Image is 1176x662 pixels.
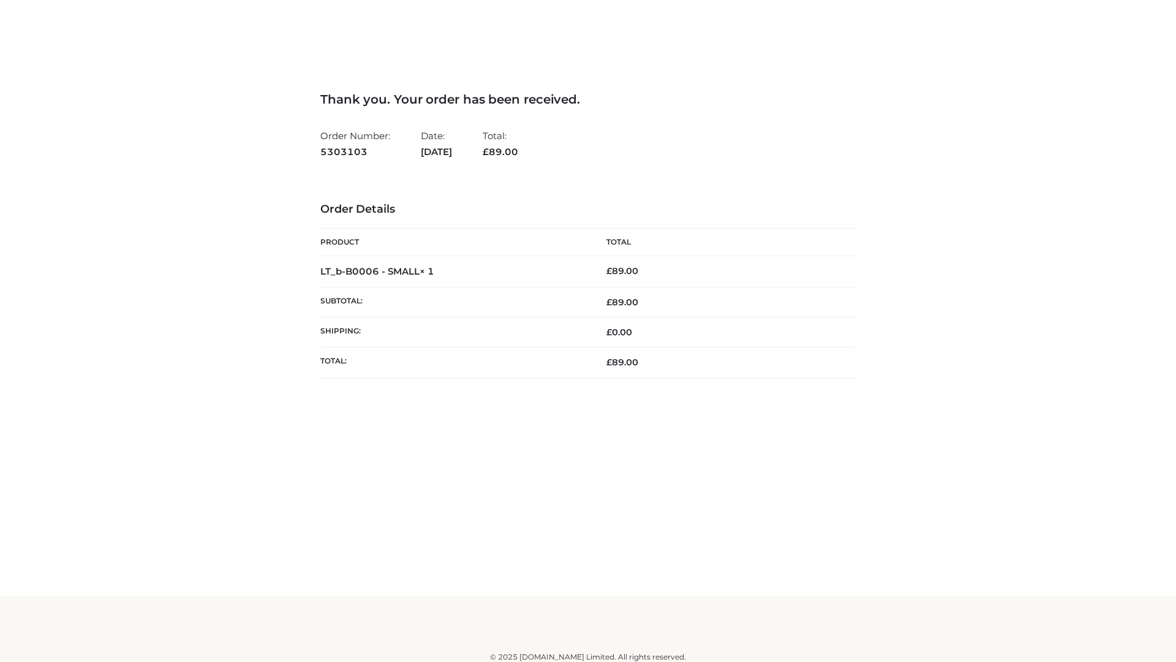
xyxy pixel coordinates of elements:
[320,203,856,216] h3: Order Details
[606,265,638,276] bdi: 89.00
[483,146,489,158] span: £
[420,265,434,277] strong: × 1
[606,327,632,338] bdi: 0.00
[483,125,518,162] li: Total:
[320,318,588,348] th: Shipping:
[606,297,638,308] span: 89.00
[606,357,638,368] span: 89.00
[606,265,612,276] span: £
[320,348,588,378] th: Total:
[320,92,856,107] h3: Thank you. Your order has been received.
[421,125,452,162] li: Date:
[421,144,452,160] strong: [DATE]
[320,144,390,160] strong: 5303103
[606,357,612,368] span: £
[483,146,518,158] span: 89.00
[588,229,856,256] th: Total
[320,125,390,162] li: Order Number:
[320,229,588,256] th: Product
[606,327,612,338] span: £
[320,287,588,317] th: Subtotal:
[320,265,434,277] strong: LT_b-B0006 - SMALL
[606,297,612,308] span: £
